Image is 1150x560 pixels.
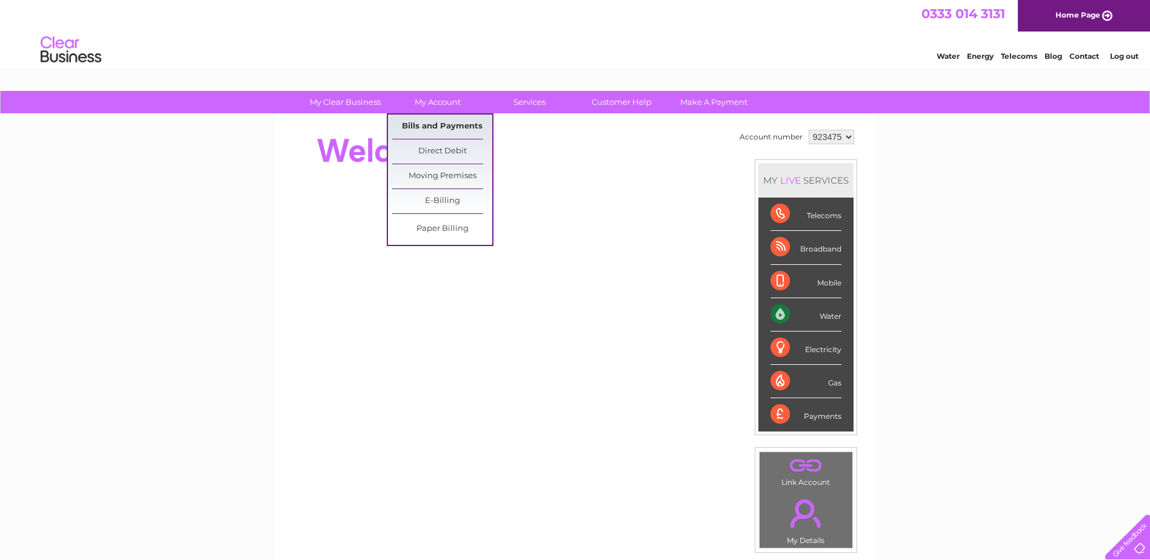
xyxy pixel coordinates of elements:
[771,198,841,231] div: Telecoms
[759,452,853,490] td: Link Account
[664,91,764,113] a: Make A Payment
[771,298,841,332] div: Water
[771,365,841,398] div: Gas
[1045,52,1062,61] a: Blog
[967,52,994,61] a: Energy
[1069,52,1099,61] a: Contact
[758,163,854,198] div: MY SERVICES
[737,127,806,147] td: Account number
[771,398,841,431] div: Payments
[763,492,849,535] a: .
[572,91,672,113] a: Customer Help
[771,231,841,264] div: Broadband
[392,217,492,241] a: Paper Billing
[921,6,1005,21] a: 0333 014 3131
[392,139,492,164] a: Direct Debit
[392,115,492,139] a: Bills and Payments
[937,52,960,61] a: Water
[40,32,102,68] img: logo.png
[763,455,849,476] a: .
[387,91,487,113] a: My Account
[1110,52,1138,61] a: Log out
[295,91,395,113] a: My Clear Business
[759,489,853,548] td: My Details
[1001,52,1037,61] a: Telecoms
[480,91,580,113] a: Services
[289,7,862,59] div: Clear Business is a trading name of Verastar Limited (registered in [GEOGRAPHIC_DATA] No. 3667643...
[778,175,803,186] div: LIVE
[392,189,492,213] a: E-Billing
[771,332,841,365] div: Electricity
[392,164,492,188] a: Moving Premises
[771,265,841,298] div: Mobile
